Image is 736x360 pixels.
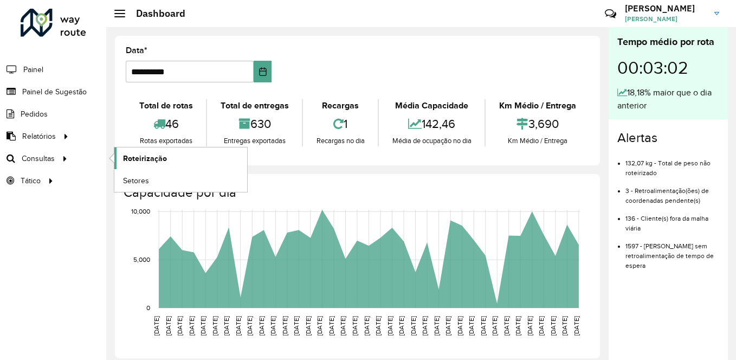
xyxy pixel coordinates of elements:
[176,316,183,336] text: [DATE]
[339,316,346,336] text: [DATE]
[468,316,475,336] text: [DATE]
[22,131,56,142] span: Relatórios
[114,147,247,169] a: Roteirização
[223,316,230,336] text: [DATE]
[21,175,41,187] span: Tático
[488,112,586,136] div: 3,690
[491,316,498,336] text: [DATE]
[625,205,719,233] li: 136 - Cliente(s) fora da malha viária
[488,136,586,146] div: Km Médio / Entrega
[561,316,568,336] text: [DATE]
[625,3,706,14] h3: [PERSON_NAME]
[625,178,719,205] li: 3 - Retroalimentação(ões) de coordenadas pendente(s)
[625,150,719,178] li: 132,07 kg - Total de peso não roteirizado
[514,316,521,336] text: [DATE]
[382,112,482,136] div: 142,46
[199,316,206,336] text: [DATE]
[21,108,48,120] span: Pedidos
[386,316,393,336] text: [DATE]
[433,316,440,336] text: [DATE]
[305,316,312,336] text: [DATE]
[23,64,43,75] span: Painel
[363,316,370,336] text: [DATE]
[573,316,580,336] text: [DATE]
[328,316,335,336] text: [DATE]
[382,136,482,146] div: Média de ocupação no dia
[550,316,557,336] text: [DATE]
[281,316,288,336] text: [DATE]
[258,316,265,336] text: [DATE]
[211,316,218,336] text: [DATE]
[421,316,428,336] text: [DATE]
[480,316,487,336] text: [DATE]
[246,316,253,336] text: [DATE]
[125,8,185,20] h2: Dashboard
[503,316,510,336] text: [DATE]
[306,99,375,112] div: Recargas
[114,170,247,191] a: Setores
[351,316,358,336] text: [DATE]
[128,112,203,136] div: 46
[133,256,150,263] text: 5,000
[617,130,719,146] h4: Alertas
[538,316,545,336] text: [DATE]
[398,316,405,336] text: [DATE]
[316,316,323,336] text: [DATE]
[625,14,706,24] span: [PERSON_NAME]
[153,316,160,336] text: [DATE]
[269,316,276,336] text: [DATE]
[188,316,195,336] text: [DATE]
[210,99,299,112] div: Total de entregas
[625,233,719,271] li: 1597 - [PERSON_NAME] sem retroalimentação de tempo de espera
[123,153,167,164] span: Roteirização
[165,316,172,336] text: [DATE]
[456,316,463,336] text: [DATE]
[617,86,719,112] div: 18,18% maior que o dia anterior
[235,316,242,336] text: [DATE]
[306,112,375,136] div: 1
[488,99,586,112] div: Km Médio / Entrega
[382,99,482,112] div: Média Capacidade
[22,86,87,98] span: Painel de Sugestão
[126,44,147,57] label: Data
[617,35,719,49] div: Tempo médio por rota
[306,136,375,146] div: Recargas no dia
[123,175,149,187] span: Setores
[128,99,203,112] div: Total de rotas
[210,112,299,136] div: 630
[210,136,299,146] div: Entregas exportadas
[526,316,533,336] text: [DATE]
[617,49,719,86] div: 00:03:02
[124,185,589,201] h4: Capacidade por dia
[599,2,622,25] a: Contato Rápido
[146,304,150,311] text: 0
[444,316,451,336] text: [DATE]
[375,316,382,336] text: [DATE]
[131,208,150,215] text: 10,000
[128,136,203,146] div: Rotas exportadas
[22,153,55,164] span: Consultas
[293,316,300,336] text: [DATE]
[410,316,417,336] text: [DATE]
[254,61,272,82] button: Choose Date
